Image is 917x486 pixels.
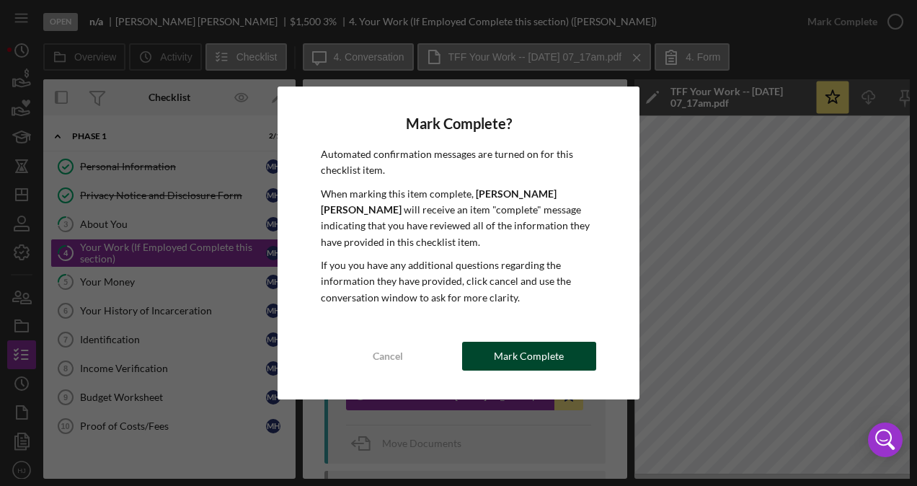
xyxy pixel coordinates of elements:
button: Mark Complete [462,342,596,371]
div: Cancel [373,342,403,371]
button: Cancel [321,342,455,371]
p: If you you have any additional questions regarding the information they have provided, click canc... [321,257,596,306]
p: Automated confirmation messages are turned on for this checklist item. [321,146,596,179]
div: Mark Complete [494,342,564,371]
div: Open Intercom Messenger [868,423,903,457]
h4: Mark Complete? [321,115,596,132]
p: When marking this item complete, will receive an item "complete" message indicating that you have... [321,186,596,251]
b: [PERSON_NAME] [PERSON_NAME] [321,187,557,216]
